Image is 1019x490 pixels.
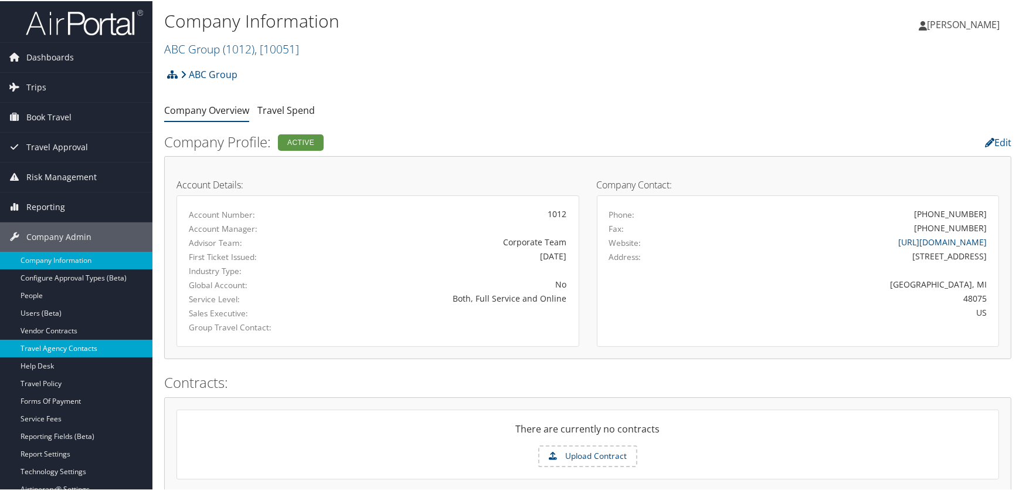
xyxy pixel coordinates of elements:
label: Fax: [609,222,624,234]
div: [PHONE_NUMBER] [914,221,987,233]
span: Book Travel [26,102,72,131]
h1: Company Information [164,8,729,32]
label: Advisor Team: [189,236,303,248]
span: , [ 10051 ] [254,40,299,56]
label: Group Travel Contact: [189,320,303,332]
div: Active [278,133,324,150]
span: ( 1012 ) [223,40,254,56]
a: Travel Spend [257,103,315,116]
label: Service Level: [189,292,303,304]
label: Account Manager: [189,222,303,234]
a: ABC Group [164,40,299,56]
span: Risk Management [26,161,97,191]
span: Company Admin [26,221,91,251]
div: Corporate Team [321,235,567,247]
div: 48075 [708,291,987,303]
label: Industry Type: [189,264,303,276]
img: airportal-logo.png [26,8,143,35]
label: Website: [609,236,641,248]
a: [URL][DOMAIN_NAME] [898,235,987,246]
div: No [321,277,567,289]
a: Company Overview [164,103,249,116]
div: There are currently no contracts [177,421,998,444]
span: [PERSON_NAME] [927,17,1000,30]
span: Reporting [26,191,65,221]
div: 1012 [321,207,567,219]
div: [STREET_ADDRESS] [708,249,987,261]
h2: Contracts: [164,371,1011,391]
span: Trips [26,72,46,101]
h4: Company Contact: [597,179,1000,188]
label: Phone: [609,208,635,219]
a: [PERSON_NAME] [919,6,1011,41]
div: [DATE] [321,249,567,261]
a: ABC Group [181,62,237,85]
label: Global Account: [189,278,303,290]
h4: Account Details: [176,179,579,188]
div: [GEOGRAPHIC_DATA], MI [708,277,987,289]
label: Upload Contract [539,445,636,465]
label: First Ticket Issued: [189,250,303,262]
h2: Company Profile: [164,131,723,151]
div: US [708,305,987,317]
div: [PHONE_NUMBER] [914,207,987,219]
a: Edit [985,135,1011,148]
label: Account Number: [189,208,303,219]
label: Address: [609,250,641,262]
label: Sales Executive: [189,306,303,318]
div: Both, Full Service and Online [321,291,567,303]
span: Dashboards [26,42,74,71]
span: Travel Approval [26,131,88,161]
